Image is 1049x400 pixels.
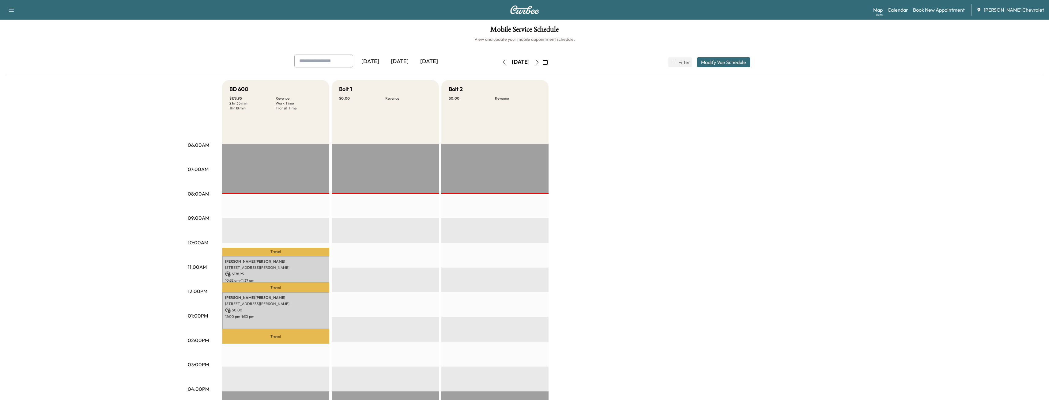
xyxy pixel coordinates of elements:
p: 12:00 pm - 1:30 pm [225,314,326,319]
span: Filter [678,59,689,66]
p: 02:00PM [188,337,209,344]
span: [PERSON_NAME] Chevrolet [984,6,1044,13]
p: 10:32 am - 11:37 am [225,278,326,283]
p: Revenue [385,96,432,101]
a: Calendar [888,6,908,13]
div: [DATE] [414,55,444,69]
p: 01:00PM [188,312,208,319]
div: Beta [876,13,883,17]
div: [DATE] [356,55,385,69]
p: 03:00PM [188,361,209,368]
p: $ 0.00 [339,96,385,101]
p: Transit Time [276,106,322,111]
p: $ 178.95 [229,96,276,101]
p: Travel [222,329,329,344]
img: Curbee Logo [510,6,539,14]
p: Revenue [276,96,322,101]
h5: Bolt 2 [449,85,463,93]
h6: View and update your mobile appointment schedule. [6,36,1043,42]
p: Travel [222,283,329,292]
p: 11:00AM [188,263,207,271]
p: 07:00AM [188,166,209,173]
div: [DATE] [385,55,414,69]
p: $ 0.00 [449,96,495,101]
p: Revenue [495,96,541,101]
p: 08:00AM [188,190,209,197]
p: 06:00AM [188,141,209,149]
p: 10:00AM [188,239,208,246]
div: [DATE] [512,58,530,66]
h1: Mobile Service Schedule [6,26,1043,36]
p: 2 hr 35 min [229,101,276,106]
p: [PERSON_NAME] [PERSON_NAME] [225,295,326,300]
p: $ 178.95 [225,271,326,277]
p: [PERSON_NAME] [PERSON_NAME] [225,259,326,264]
a: MapBeta [873,6,883,13]
p: [STREET_ADDRESS][PERSON_NAME] [225,301,326,306]
p: Work Time [276,101,322,106]
p: 12:00PM [188,288,207,295]
p: 1 hr 18 min [229,106,276,111]
p: $ 0.00 [225,307,326,313]
button: Filter [668,57,692,67]
p: [STREET_ADDRESS][PERSON_NAME] [225,265,326,270]
p: Travel [222,248,329,256]
h5: BD 600 [229,85,248,93]
p: 04:00PM [188,385,209,393]
p: 09:00AM [188,214,209,222]
button: Modify Van Schedule [697,57,750,67]
h5: Bolt 1 [339,85,352,93]
a: Book New Appointment [913,6,965,13]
